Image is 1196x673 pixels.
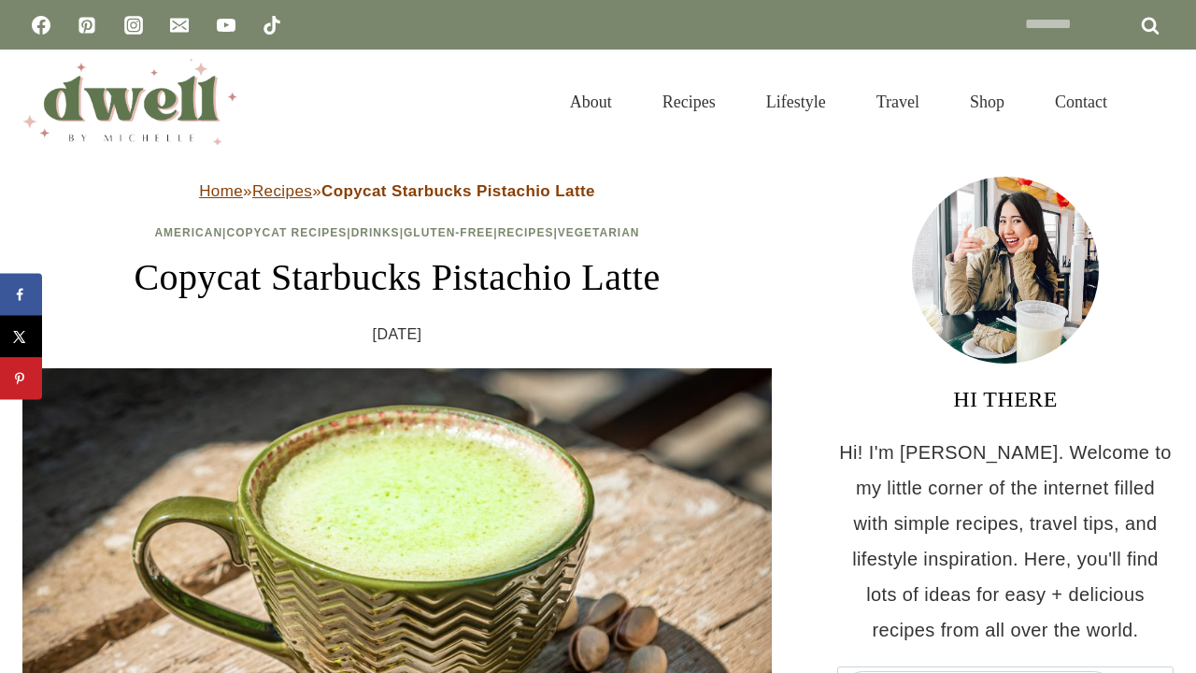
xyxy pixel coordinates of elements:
a: Recipes [498,226,554,239]
a: Email [161,7,198,44]
a: American [154,226,222,239]
a: Gluten-Free [404,226,493,239]
a: YouTube [207,7,245,44]
button: View Search Form [1142,86,1174,118]
a: Drinks [351,226,400,239]
a: Lifestyle [741,69,851,135]
a: Facebook [22,7,60,44]
a: Travel [851,69,945,135]
a: Recipes [637,69,741,135]
a: Instagram [115,7,152,44]
img: DWELL by michelle [22,59,237,145]
a: TikTok [253,7,291,44]
span: | | | | | [154,226,639,239]
a: Vegetarian [558,226,640,239]
p: Hi! I'm [PERSON_NAME]. Welcome to my little corner of the internet filled with simple recipes, tr... [837,435,1174,648]
a: Home [199,182,243,200]
a: Contact [1030,69,1132,135]
a: About [545,69,637,135]
span: » » [199,182,595,200]
h3: HI THERE [837,382,1174,416]
nav: Primary Navigation [545,69,1132,135]
strong: Copycat Starbucks Pistachio Latte [321,182,595,200]
h1: Copycat Starbucks Pistachio Latte [22,250,772,306]
a: Shop [945,69,1030,135]
a: Pinterest [68,7,106,44]
time: [DATE] [373,321,422,349]
a: Recipes [252,182,312,200]
a: Copycat Recipes [226,226,347,239]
